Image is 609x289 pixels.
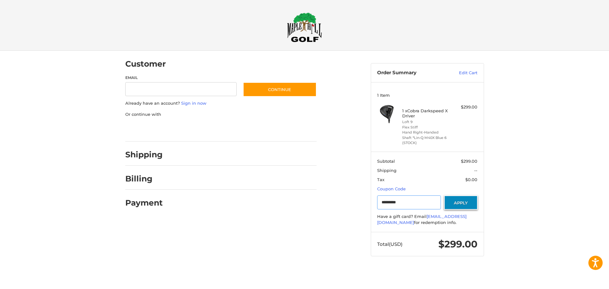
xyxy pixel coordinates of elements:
[377,195,441,210] input: Gift Certificate or Coupon Code
[377,70,445,76] h3: Order Summary
[243,82,317,97] button: Continue
[125,59,166,69] h2: Customer
[377,168,396,173] span: Shipping
[402,108,451,119] h4: 1 x Cobra Darkspeed X Driver
[181,101,206,106] a: Sign in now
[125,150,163,160] h2: Shipping
[377,241,403,247] span: Total (USD)
[444,195,478,210] button: Apply
[177,124,225,135] iframe: PayPal-paylater
[402,125,451,130] li: Flex Stiff
[402,130,451,135] li: Hand Right-Handed
[402,119,451,125] li: Loft 9
[377,186,406,191] a: Coupon Code
[125,75,237,81] label: Email
[377,213,477,226] div: Have a gift card? Email for redemption info.
[402,135,451,146] li: Shaft *Lin-Q M40X Blue 6 (STOCK)
[123,124,171,135] iframe: PayPal-paypal
[557,272,609,289] iframe: Google Customer Reviews
[125,198,163,208] h2: Payment
[125,100,317,107] p: Already have an account?
[465,177,477,182] span: $0.00
[452,104,477,110] div: $299.00
[438,238,477,250] span: $299.00
[461,159,477,164] span: $299.00
[474,168,477,173] span: --
[445,70,477,76] a: Edit Cart
[231,124,278,135] iframe: PayPal-venmo
[377,159,395,164] span: Subtotal
[125,111,317,118] p: Or continue with
[377,177,384,182] span: Tax
[377,93,477,98] h3: 1 Item
[125,174,162,184] h2: Billing
[287,12,322,42] img: Maple Hill Golf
